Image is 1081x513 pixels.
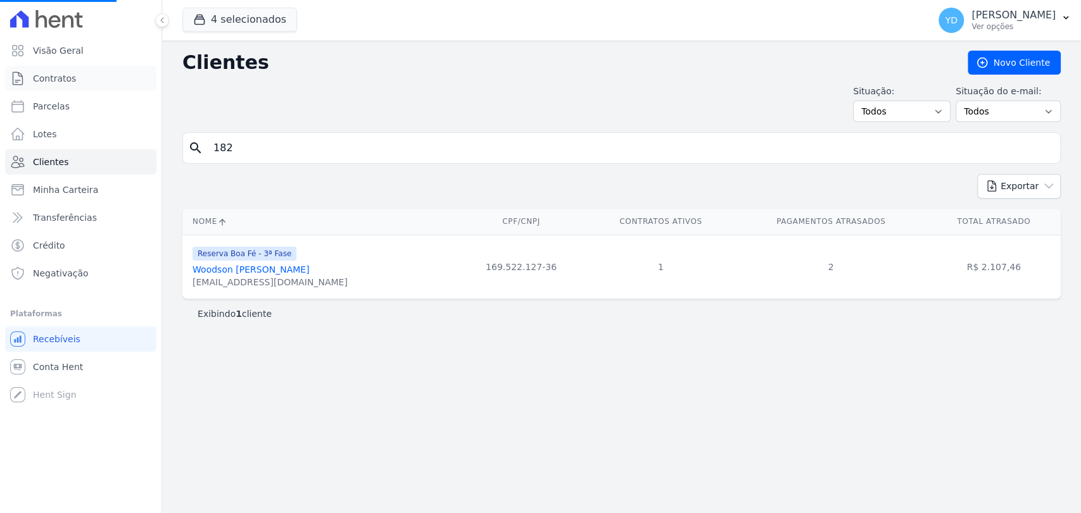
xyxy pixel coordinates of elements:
a: Crédito [5,233,156,258]
td: 169.522.127-36 [456,235,586,299]
a: Parcelas [5,94,156,119]
a: Negativação [5,261,156,286]
p: Exibindo cliente [198,307,272,320]
span: Recebíveis [33,333,80,345]
a: Visão Geral [5,38,156,63]
span: Minha Carteira [33,183,98,196]
a: Novo Cliente [968,51,1061,75]
span: Parcelas [33,100,70,113]
i: search [188,140,203,156]
span: Visão Geral [33,44,84,57]
input: Buscar por nome, CPF ou e-mail [206,135,1055,161]
a: Contratos [5,66,156,91]
th: Contratos Ativos [586,209,735,235]
th: Pagamentos Atrasados [735,209,926,235]
th: CPF/CNPJ [456,209,586,235]
a: Lotes [5,121,156,147]
span: Crédito [33,239,65,252]
label: Situação: [853,85,951,98]
td: 2 [735,235,926,299]
button: 4 selecionados [182,8,297,32]
label: Situação do e-mail: [956,85,1061,98]
span: Transferências [33,211,97,224]
h2: Clientes [182,51,947,74]
div: Plataformas [10,306,151,321]
span: Negativação [33,267,89,280]
span: YD [945,16,957,25]
a: Minha Carteira [5,177,156,202]
td: 1 [586,235,735,299]
p: [PERSON_NAME] [971,9,1056,22]
th: Nome [182,209,456,235]
span: Clientes [33,156,68,168]
button: YD [PERSON_NAME] Ver opções [928,3,1081,38]
a: Woodson [PERSON_NAME] [193,264,310,275]
span: Conta Hent [33,361,83,373]
button: Exportar [977,174,1061,199]
span: Reserva Boa Fé - 3ª Fase [193,247,296,261]
a: Clientes [5,149,156,175]
div: [EMAIL_ADDRESS][DOMAIN_NAME] [193,276,348,288]
a: Conta Hent [5,354,156,380]
th: Total Atrasado [926,209,1061,235]
a: Transferências [5,205,156,230]
span: Contratos [33,72,76,85]
a: Recebíveis [5,326,156,352]
span: Lotes [33,128,57,140]
b: 1 [236,309,242,319]
p: Ver opções [971,22,1056,32]
td: R$ 2.107,46 [926,235,1061,299]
